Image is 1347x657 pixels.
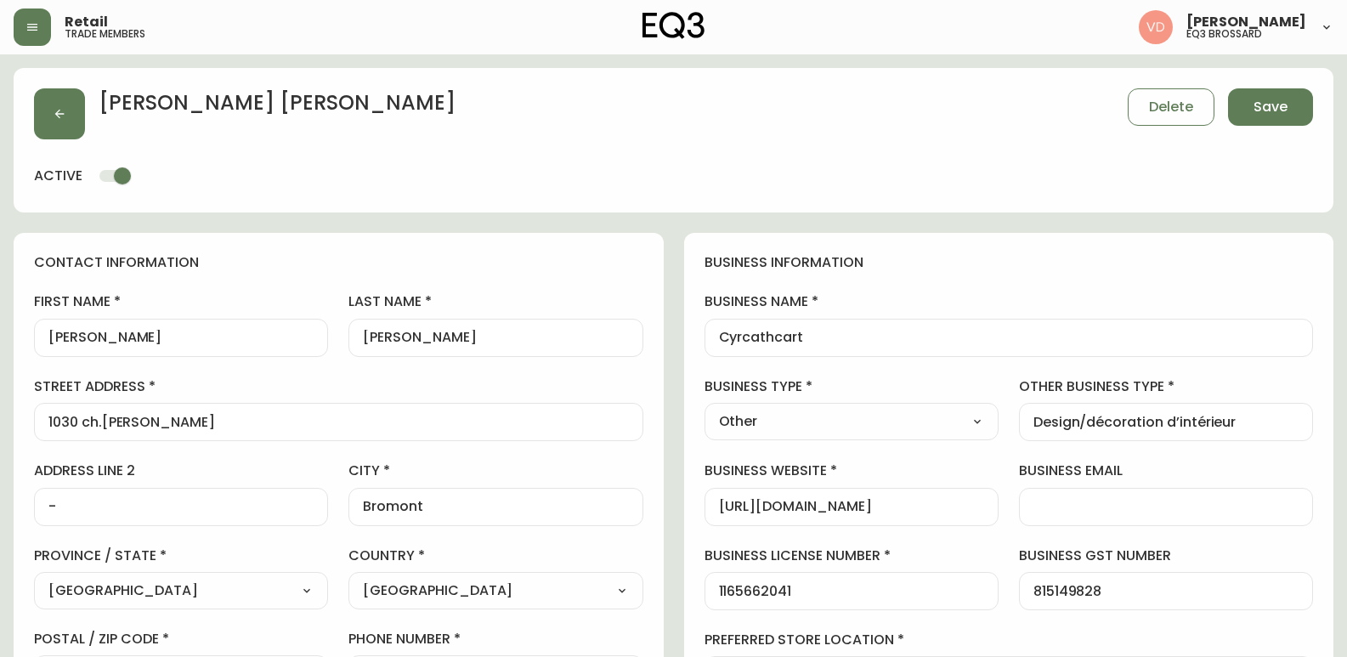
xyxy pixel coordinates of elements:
[34,167,82,185] h4: active
[1186,29,1262,39] h5: eq3 brossard
[705,462,999,480] label: business website
[705,547,999,565] label: business license number
[348,292,642,311] label: last name
[719,499,984,515] input: https://www.designshop.com
[1186,15,1306,29] span: [PERSON_NAME]
[1149,98,1193,116] span: Delete
[34,630,328,649] label: postal / zip code
[1254,98,1288,116] span: Save
[705,292,1314,311] label: business name
[1019,377,1313,396] label: other business type
[705,377,999,396] label: business type
[348,547,642,565] label: country
[705,253,1314,272] h4: business information
[65,29,145,39] h5: trade members
[348,630,642,649] label: phone number
[99,88,456,126] h2: [PERSON_NAME] [PERSON_NAME]
[1139,10,1173,44] img: 34cbe8de67806989076631741e6a7c6b
[1019,547,1313,565] label: business gst number
[1019,462,1313,480] label: business email
[34,462,328,480] label: address line 2
[348,462,642,480] label: city
[65,15,108,29] span: Retail
[34,377,643,396] label: street address
[642,12,705,39] img: logo
[34,253,643,272] h4: contact information
[34,292,328,311] label: first name
[705,631,1314,649] label: preferred store location
[1128,88,1214,126] button: Delete
[1228,88,1313,126] button: Save
[34,547,328,565] label: province / state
